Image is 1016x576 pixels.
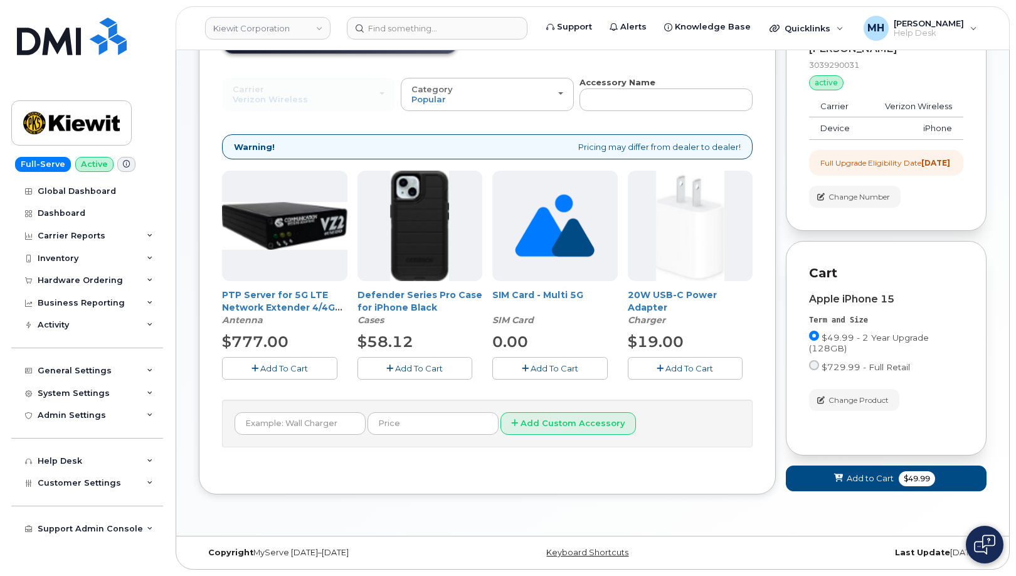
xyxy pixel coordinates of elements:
[809,331,819,341] input: $49.99 - 2 Year Upgrade (128GB)
[222,134,753,160] div: Pricing may differ from dealer to dealer!
[546,548,628,557] a: Keyboard Shortcuts
[390,171,449,281] img: defenderiphone14.png
[855,16,986,41] div: Melissa Hoye
[675,21,751,33] span: Knowledge Base
[895,548,950,557] strong: Last Update
[492,289,583,301] a: SIM Card - Multi 5G
[492,357,608,379] button: Add To Cart
[492,314,534,326] em: SIM Card
[357,314,384,326] em: Cases
[785,23,830,33] span: Quicklinks
[579,77,655,87] strong: Accessory Name
[628,289,717,313] a: 20W USB-C Power Adapter
[809,333,929,353] span: $49.99 - 2 Year Upgrade (128GB)
[974,535,995,555] img: Open chat
[205,17,331,40] a: Kiewit Corporation
[809,389,899,411] button: Change Product
[222,314,263,326] em: Antenna
[222,357,337,379] button: Add To Cart
[921,158,950,168] strong: [DATE]
[809,186,901,208] button: Change Number
[628,333,684,351] span: $19.00
[395,363,443,373] span: Add To Cart
[809,294,963,305] div: Apple iPhone 15
[515,171,595,281] img: no_image_found-2caef05468ed5679b831cfe6fc140e25e0c280774317ffc20a367ab7fd17291e.png
[809,360,819,370] input: $729.99 - Full Retail
[786,466,987,491] button: Add to Cart $49.99
[368,412,499,435] input: Price
[847,472,894,484] span: Add to Cart
[865,95,963,118] td: Verizon Wireless
[411,84,453,94] span: Category
[537,14,601,40] a: Support
[531,363,578,373] span: Add To Cart
[628,289,753,326] div: 20W USB-C Power Adapter
[199,548,462,558] div: MyServe [DATE]–[DATE]
[620,21,647,33] span: Alerts
[235,412,366,435] input: Example: Wall Charger
[724,548,987,558] div: [DATE]
[357,357,473,379] button: Add To Cart
[347,17,527,40] input: Find something...
[234,141,275,153] strong: Warning!
[867,21,884,36] span: MH
[492,333,528,351] span: 0.00
[557,21,592,33] span: Support
[222,289,342,326] a: PTP Server for 5G LTE Network Extender 4/4G LTE Network Extender 3
[865,117,963,140] td: iPhone
[809,117,865,140] td: Device
[628,314,665,326] em: Charger
[222,289,347,326] div: PTP Server for 5G LTE Network Extender 4/4G LTE Network Extender 3
[809,75,844,90] div: active
[809,95,865,118] td: Carrier
[761,16,852,41] div: Quicklinks
[628,357,743,379] button: Add To Cart
[828,191,890,203] span: Change Number
[411,94,446,104] span: Popular
[260,363,308,373] span: Add To Cart
[828,395,889,406] span: Change Product
[809,264,963,282] p: Cart
[357,333,413,351] span: $58.12
[820,157,950,168] div: Full Upgrade Eligibility Date
[809,60,963,70] div: 3039290031
[894,18,964,28] span: [PERSON_NAME]
[357,289,483,326] div: Defender Series Pro Case for iPhone Black
[656,171,724,281] img: apple20w.jpg
[665,363,713,373] span: Add To Cart
[222,202,347,250] img: Casa_Sysem.png
[655,14,759,40] a: Knowledge Base
[822,362,910,372] span: $729.99 - Full Retail
[357,289,482,313] a: Defender Series Pro Case for iPhone Black
[208,548,253,557] strong: Copyright
[222,333,288,351] span: $777.00
[809,315,963,326] div: Term and Size
[492,289,618,326] div: SIM Card - Multi 5G
[601,14,655,40] a: Alerts
[500,412,636,435] button: Add Custom Accessory
[894,28,964,38] span: Help Desk
[899,471,935,486] span: $49.99
[401,78,574,110] button: Category Popular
